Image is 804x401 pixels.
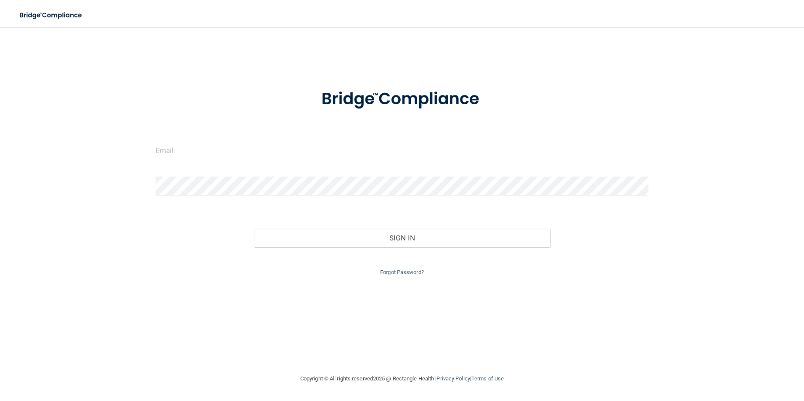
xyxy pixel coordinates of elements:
[380,269,424,275] a: Forgot Password?
[304,77,500,121] img: bridge_compliance_login_screen.278c3ca4.svg
[471,375,504,382] a: Terms of Use
[156,141,649,160] input: Email
[254,229,550,247] button: Sign In
[436,375,470,382] a: Privacy Policy
[249,365,555,392] div: Copyright © All rights reserved 2025 @ Rectangle Health | |
[13,7,90,24] img: bridge_compliance_login_screen.278c3ca4.svg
